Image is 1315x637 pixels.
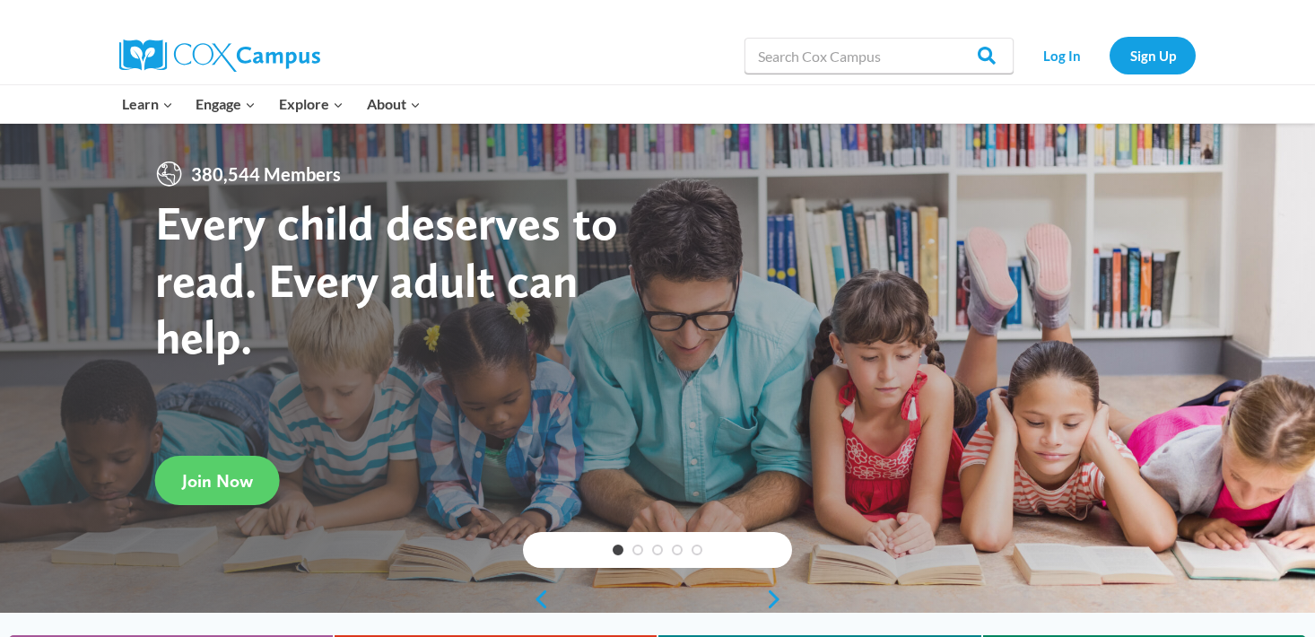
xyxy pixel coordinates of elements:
[1110,37,1196,74] a: Sign Up
[1023,37,1196,74] nav: Secondary Navigation
[745,38,1014,74] input: Search Cox Campus
[523,581,792,617] div: content slider buttons
[632,545,643,555] a: 2
[672,545,683,555] a: 4
[367,92,421,116] span: About
[765,589,792,610] a: next
[196,92,256,116] span: Engage
[523,589,550,610] a: previous
[155,194,618,365] strong: Every child deserves to read. Every adult can help.
[119,39,320,72] img: Cox Campus
[110,85,431,123] nav: Primary Navigation
[155,456,280,505] a: Join Now
[184,160,348,188] span: 380,544 Members
[279,92,344,116] span: Explore
[692,545,702,555] a: 5
[122,92,173,116] span: Learn
[613,545,623,555] a: 1
[182,470,253,492] span: Join Now
[652,545,663,555] a: 3
[1023,37,1101,74] a: Log In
